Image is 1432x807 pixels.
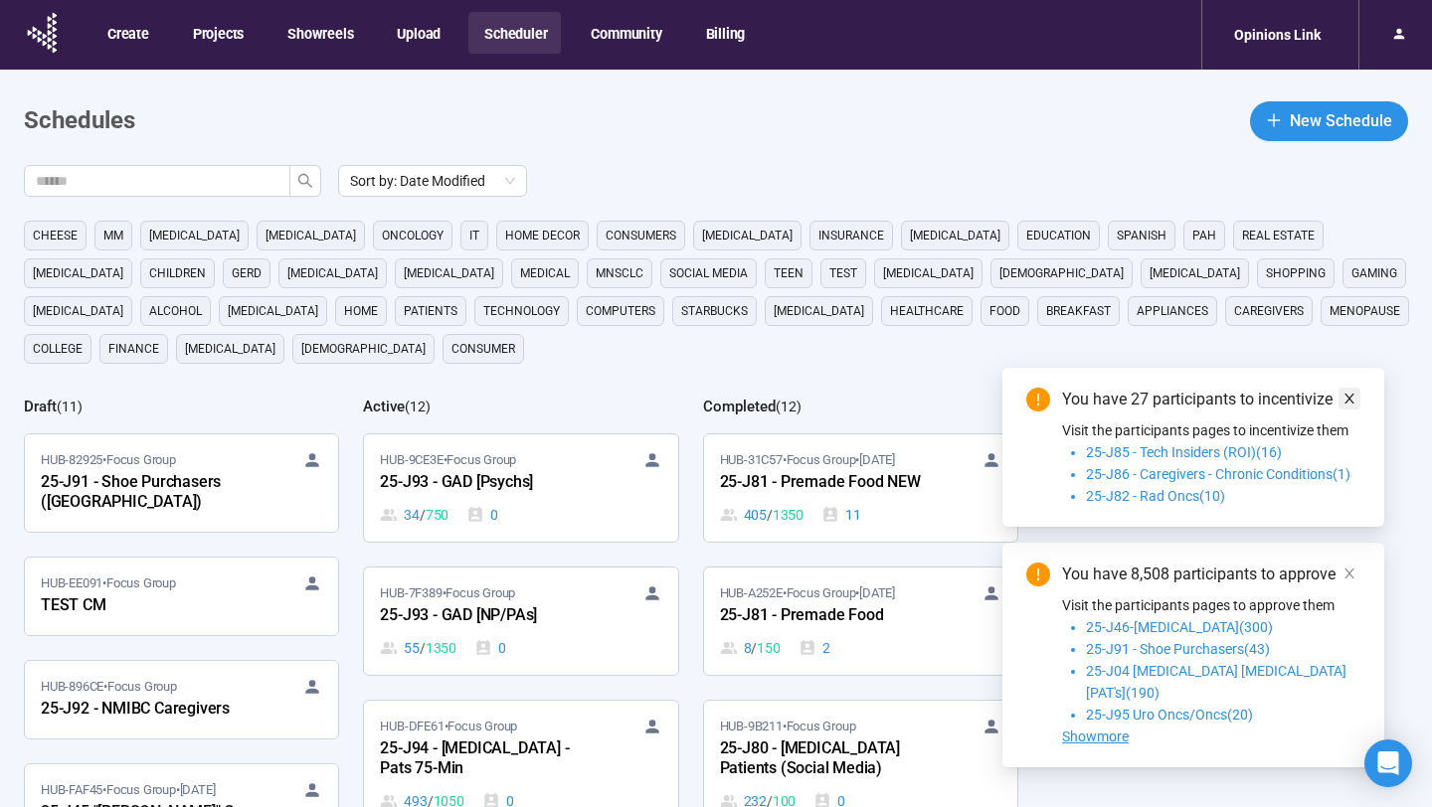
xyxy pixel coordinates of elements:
div: TEST CM [41,593,260,619]
p: Visit the participants pages to incentivize them [1062,419,1360,441]
span: HUB-9CE3E • Focus Group [380,450,516,470]
span: 150 [757,637,780,659]
span: [DEMOGRAPHIC_DATA] [301,339,426,359]
span: [MEDICAL_DATA] [33,301,123,321]
button: search [289,165,321,197]
span: mnsclc [596,263,643,283]
div: 0 [474,637,506,659]
div: 11 [821,504,861,526]
span: healthcare [890,301,964,321]
span: 1350 [773,504,804,526]
h2: Active [363,398,405,415]
span: HUB-31C57 • Focus Group • [720,450,895,470]
span: menopause [1330,301,1400,321]
span: technology [483,301,560,321]
span: consumers [606,226,676,245]
div: 0 [466,504,498,526]
h1: Schedules [24,102,135,140]
span: HUB-9B211 • Focus Group [720,717,856,736]
span: GERD [232,263,262,283]
span: cheese [33,226,78,245]
span: 25-J95 Uro Oncs/Oncs(20) [1086,707,1253,723]
span: [MEDICAL_DATA] [883,263,974,283]
button: Community [575,12,675,54]
span: 1350 [426,637,456,659]
span: [MEDICAL_DATA] [287,263,378,283]
span: [MEDICAL_DATA] [404,263,494,283]
a: HUB-896CE•Focus Group25-J92 - NMIBC Caregivers [25,661,338,738]
span: oncology [382,226,444,245]
span: PAH [1192,226,1216,245]
div: 34 [380,504,448,526]
div: 55 [380,637,456,659]
span: Showmore [1062,728,1129,744]
span: [MEDICAL_DATA] [266,226,356,245]
span: HUB-DFE61 • Focus Group [380,717,517,736]
span: Teen [774,263,804,283]
span: close [1342,566,1356,580]
button: Create [91,12,163,54]
span: Food [989,301,1020,321]
a: HUB-7F389•Focus Group25-J93 - GAD [NP/PAs]55 / 13500 [364,567,677,675]
span: / [420,637,426,659]
a: HUB-A252E•Focus Group•[DATE]25-J81 - Premade Food8 / 1502 [704,567,1017,675]
span: MM [103,226,123,245]
span: social media [669,263,748,283]
span: breakfast [1046,301,1111,321]
span: shopping [1266,263,1326,283]
span: HUB-FAF45 • Focus Group • [41,780,215,800]
span: education [1026,226,1091,245]
span: 25-J46-[MEDICAL_DATA](300) [1086,619,1273,635]
span: [MEDICAL_DATA] [774,301,864,321]
span: Sort by: Date Modified [350,166,515,196]
button: Upload [381,12,454,54]
button: Projects [177,12,258,54]
span: [MEDICAL_DATA] [149,226,240,245]
span: [MEDICAL_DATA] [1150,263,1240,283]
span: [MEDICAL_DATA] [702,226,793,245]
div: 405 [720,504,804,526]
span: children [149,263,206,283]
div: 25-J94 - [MEDICAL_DATA] - Pats 75-Min [380,736,599,782]
span: [DEMOGRAPHIC_DATA] [999,263,1124,283]
time: [DATE] [859,585,895,600]
div: Opinions Link [1222,16,1333,54]
span: home decor [505,226,580,245]
span: 25-J85 - Tech Insiders (ROI)(16) [1086,444,1282,460]
button: Showreels [271,12,367,54]
span: [MEDICAL_DATA] [33,263,123,283]
span: consumer [451,339,515,359]
span: caregivers [1234,301,1304,321]
div: 25-J80 - [MEDICAL_DATA] Patients (Social Media) [720,736,939,782]
h2: Draft [24,398,57,415]
span: ( 12 ) [776,399,802,414]
button: plusNew Schedule [1250,101,1408,141]
span: exclamation-circle [1026,563,1050,586]
time: [DATE] [180,782,216,797]
span: gaming [1351,263,1397,283]
span: close [1342,392,1356,405]
button: Scheduler [468,12,561,54]
span: HUB-EE091 • Focus Group [41,573,176,593]
div: 25-J93 - GAD [Psychs] [380,470,599,496]
h2: Completed [703,398,776,415]
div: 25-J81 - Premade Food [720,603,939,629]
span: real estate [1242,226,1315,245]
span: Patients [404,301,457,321]
time: [DATE] [859,452,895,467]
span: starbucks [681,301,748,321]
span: search [297,173,313,189]
span: alcohol [149,301,202,321]
span: [MEDICAL_DATA] [185,339,275,359]
span: 750 [426,504,448,526]
span: Test [829,263,857,283]
span: / [767,504,773,526]
span: computers [586,301,655,321]
div: 25-J91 - Shoe Purchasers ([GEOGRAPHIC_DATA]) [41,470,260,516]
div: Open Intercom Messenger [1364,739,1412,787]
span: plus [1266,112,1282,128]
button: Billing [690,12,760,54]
span: [MEDICAL_DATA] [228,301,318,321]
span: HUB-7F389 • Focus Group [380,583,515,603]
p: Visit the participants pages to approve them [1062,594,1360,616]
